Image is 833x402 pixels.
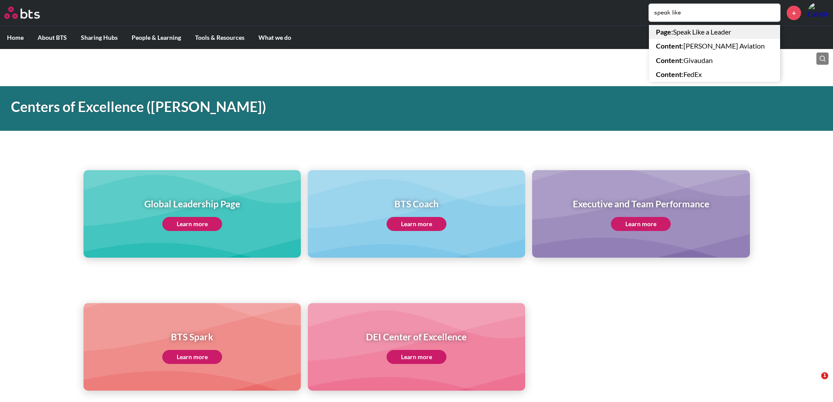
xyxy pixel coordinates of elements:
img: Catalina Gonzalez [808,2,829,23]
h1: BTS Spark [162,330,222,343]
img: BTS Logo [4,7,40,19]
a: Content:FedEx [649,67,780,81]
label: About BTS [31,26,74,49]
a: Go home [4,7,56,19]
label: Tools & Resources [188,26,251,49]
iframe: Intercom live chat [803,372,824,393]
span: 1 [821,372,828,379]
a: Learn more [387,217,446,231]
h1: Centers of Excellence ([PERSON_NAME]) [11,97,579,117]
a: Learn more [611,217,671,231]
label: Sharing Hubs [74,26,125,49]
h1: BTS Coach [387,197,446,210]
strong: Content [656,56,682,64]
a: Profile [808,2,829,23]
a: Learn more [162,217,222,231]
a: Page:Speak Like a Leader [649,25,780,39]
strong: Content [656,70,682,78]
a: Learn more [162,350,222,364]
strong: Content [656,42,682,50]
a: + [787,6,801,20]
a: Learn more [387,350,446,364]
h1: DEI Center of Excellence [366,330,467,343]
label: What we do [251,26,298,49]
label: People & Learning [125,26,188,49]
a: Content:[PERSON_NAME] Aviation [649,39,780,53]
h1: Executive and Team Performance [573,197,709,210]
a: Content:Givaudan [649,53,780,67]
strong: Page [656,28,671,36]
h1: Global Leadership Page [144,197,240,210]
